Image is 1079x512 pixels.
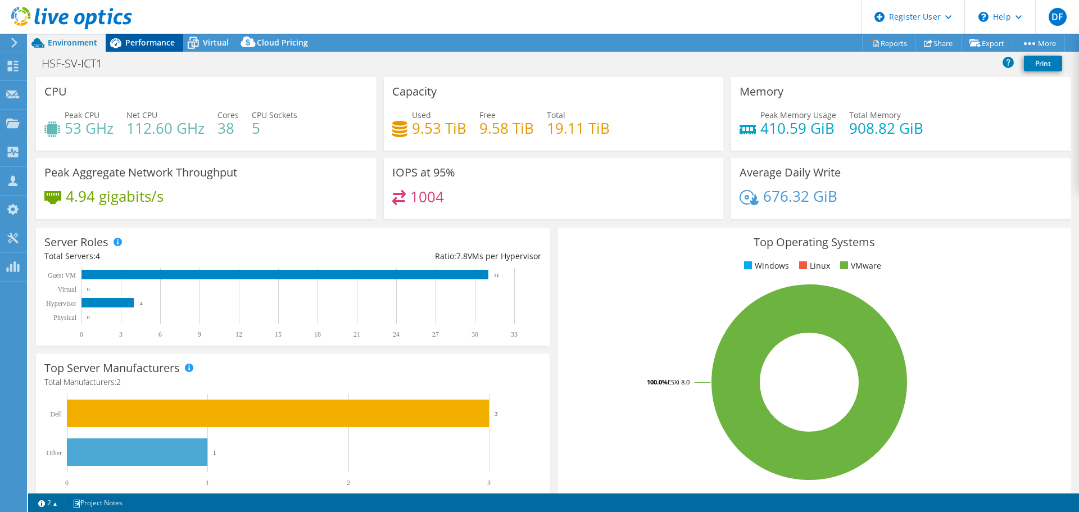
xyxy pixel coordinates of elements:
span: Peak Memory Usage [760,110,836,120]
span: Total [547,110,565,120]
span: Cloud Pricing [257,37,308,48]
div: Total Servers: [44,250,293,262]
h3: Average Daily Write [740,166,841,179]
a: More [1013,34,1065,52]
tspan: ESXi 8.0 [668,378,690,386]
h4: 9.58 TiB [479,122,534,134]
h3: Peak Aggregate Network Throughput [44,166,237,179]
h3: Capacity [392,85,437,98]
span: Performance [125,37,175,48]
text: Guest VM [48,271,76,279]
span: Environment [48,37,97,48]
text: 0 [80,330,83,338]
tspan: 100.0% [647,378,668,386]
h4: 908.82 GiB [849,122,923,134]
span: Total Memory [849,110,901,120]
h3: Server Roles [44,236,108,248]
svg: \n [978,12,989,22]
span: Peak CPU [65,110,99,120]
text: 18 [314,330,321,338]
a: Print [1024,56,1062,71]
h3: IOPS at 95% [392,166,455,179]
span: CPU Sockets [252,110,297,120]
text: 30 [472,330,478,338]
text: 27 [432,330,439,338]
a: Share [915,34,962,52]
text: 3 [487,479,491,487]
h4: 5 [252,122,297,134]
text: 3 [495,410,498,417]
span: DF [1049,8,1067,26]
h4: 9.53 TiB [412,122,466,134]
li: Linux [796,260,830,272]
h4: 410.59 GiB [760,122,836,134]
text: 15 [275,330,282,338]
h3: Top Server Manufacturers [44,362,180,374]
span: Free [479,110,496,120]
a: 2 [30,496,65,510]
h3: Top Operating Systems [566,236,1063,248]
text: 6 [158,330,162,338]
a: Reports [862,34,916,52]
text: Other [47,449,62,457]
h4: 4.94 gigabits/s [66,190,164,202]
text: 1 [213,449,216,456]
text: 0 [87,287,90,292]
li: VMware [837,260,881,272]
h4: 38 [217,122,239,134]
span: Used [412,110,431,120]
h4: Total Manufacturers: [44,376,541,388]
text: 4 [140,301,143,306]
span: Virtual [203,37,229,48]
span: Cores [217,110,239,120]
h4: 676.32 GiB [763,190,837,202]
text: 12 [235,330,242,338]
h4: 19.11 TiB [547,122,610,134]
span: 7.8 [456,251,468,261]
text: Dell [50,410,62,418]
h4: 53 GHz [65,122,114,134]
a: Project Notes [65,496,130,510]
span: Net CPU [126,110,157,120]
li: Windows [741,260,789,272]
text: 3 [119,330,123,338]
text: 0 [65,479,69,487]
a: Export [961,34,1013,52]
text: 31 [494,273,499,278]
text: 1 [206,479,209,487]
h4: 112.60 GHz [126,122,205,134]
text: 9 [198,330,201,338]
h3: CPU [44,85,67,98]
text: Virtual [58,286,77,293]
h3: Memory [740,85,783,98]
text: Physical [53,314,76,321]
text: 33 [511,330,518,338]
text: Hypervisor [46,300,76,307]
h4: 1004 [410,191,444,203]
div: Ratio: VMs per Hypervisor [293,250,541,262]
text: 24 [393,330,400,338]
span: 2 [116,377,121,387]
span: 4 [96,251,100,261]
h1: HSF-SV-ICT1 [37,57,120,70]
text: 0 [87,315,90,320]
text: 2 [347,479,350,487]
text: 21 [353,330,360,338]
